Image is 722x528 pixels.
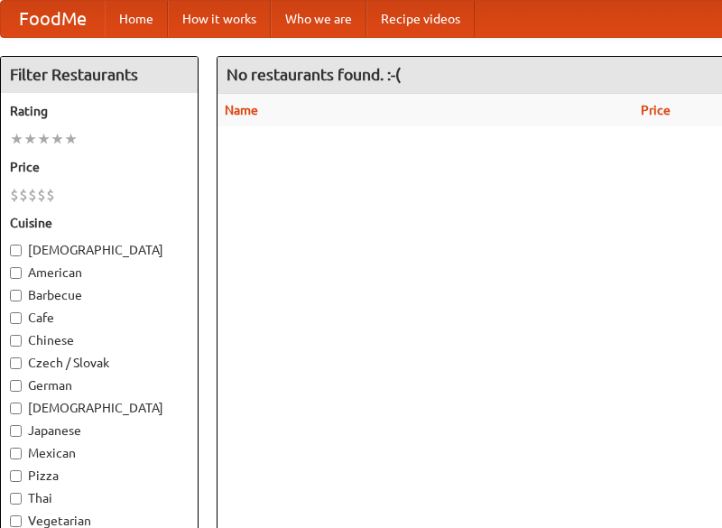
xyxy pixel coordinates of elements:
h5: Cuisine [10,214,189,232]
ng-pluralize: No restaurants found. :-( [227,66,401,83]
h5: Rating [10,102,189,120]
input: Thai [10,493,22,505]
input: German [10,380,22,392]
label: Thai [10,489,189,507]
a: FoodMe [1,1,105,37]
li: $ [46,185,55,205]
input: Barbecue [10,290,22,301]
h5: Price [10,158,189,176]
label: Cafe [10,309,189,327]
input: Pizza [10,470,22,482]
li: ★ [51,129,64,149]
input: Japanese [10,425,22,437]
a: Recipe videos [366,1,475,37]
label: [DEMOGRAPHIC_DATA] [10,399,189,417]
li: ★ [64,129,78,149]
a: Name [225,103,258,117]
li: ★ [37,129,51,149]
h4: Filter Restaurants [1,57,198,93]
input: [DEMOGRAPHIC_DATA] [10,403,22,414]
a: Who we are [271,1,366,37]
input: American [10,267,22,279]
input: Vegetarian [10,515,22,527]
li: $ [19,185,28,205]
li: ★ [23,129,37,149]
label: Czech / Slovak [10,354,189,372]
label: Barbecue [10,286,189,304]
li: $ [10,185,19,205]
li: ★ [10,129,23,149]
label: Mexican [10,444,189,462]
li: $ [37,185,46,205]
label: Pizza [10,467,189,485]
input: [DEMOGRAPHIC_DATA] [10,245,22,256]
a: Price [641,103,671,117]
input: Czech / Slovak [10,357,22,369]
li: $ [28,185,37,205]
input: Cafe [10,312,22,324]
a: How it works [168,1,271,37]
label: German [10,376,189,394]
a: Home [105,1,168,37]
input: Mexican [10,448,22,459]
input: Chinese [10,335,22,347]
label: Japanese [10,421,189,440]
label: American [10,264,189,282]
label: [DEMOGRAPHIC_DATA] [10,241,189,259]
label: Chinese [10,331,189,349]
